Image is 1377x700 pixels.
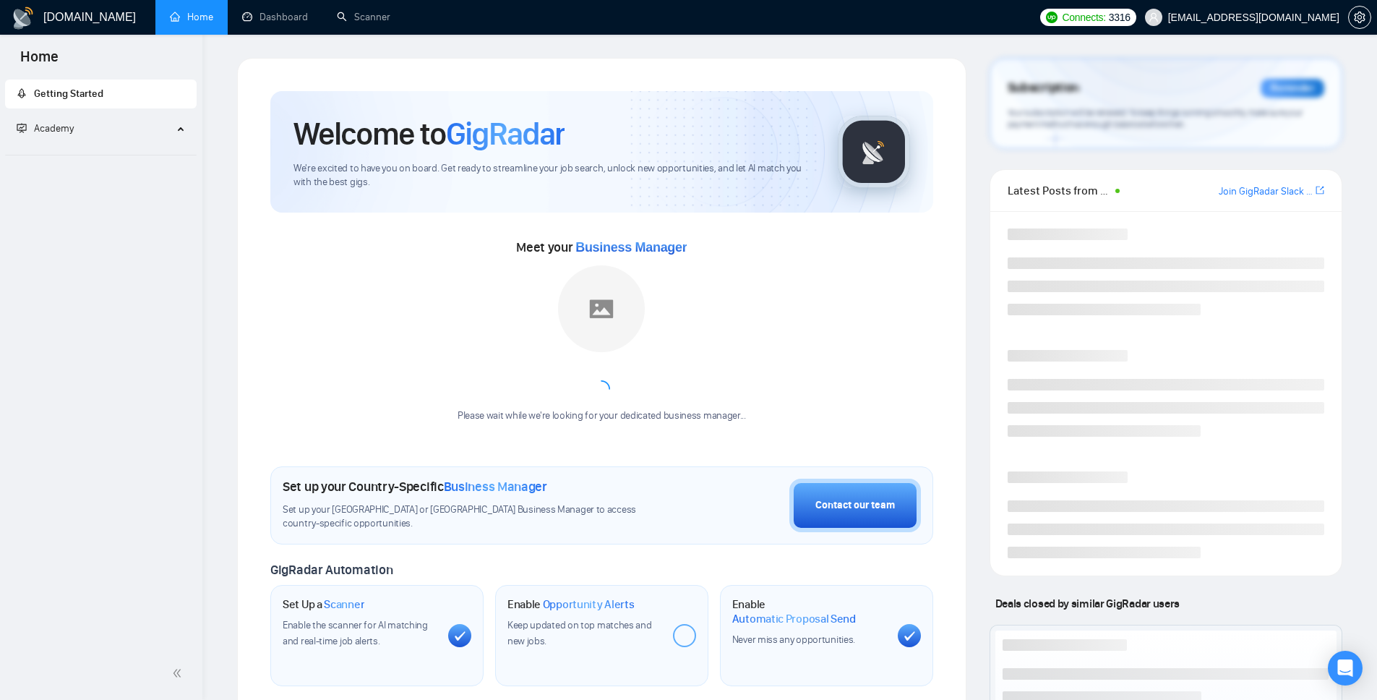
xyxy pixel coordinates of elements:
span: Connects: [1062,9,1105,25]
span: We're excited to have you on board. Get ready to streamline your job search, unlock new opportuni... [293,162,815,189]
div: Please wait while we're looking for your dedicated business manager... [449,409,755,423]
span: export [1316,184,1324,196]
span: Automatic Proposal Send [732,612,856,626]
span: GigRadar [446,114,565,153]
img: upwork-logo.png [1046,12,1058,23]
button: setting [1348,6,1371,29]
h1: Welcome to [293,114,565,153]
span: Keep updated on top matches and new jobs. [507,619,652,647]
div: Contact our team [815,498,895,513]
h1: Set up your Country-Specific [283,479,547,495]
h1: Enable [507,597,635,612]
span: Your subscription will be renewed. To keep things running smoothly, make sure your payment method... [1008,107,1303,130]
span: Latest Posts from the GigRadar Community [1008,182,1111,200]
span: double-left [172,666,186,680]
span: Business Manager [444,479,547,495]
button: Contact our team [789,479,921,532]
img: placeholder.png [558,265,645,352]
div: Reminder [1261,79,1324,98]
a: setting [1348,12,1371,23]
span: Scanner [324,597,364,612]
span: setting [1349,12,1370,23]
span: Academy [17,122,74,135]
img: logo [12,7,35,30]
div: Open Intercom Messenger [1328,651,1363,686]
span: fund-projection-screen [17,123,27,133]
span: Home [9,46,70,77]
a: export [1316,184,1324,197]
span: Never miss any opportunities. [732,633,855,646]
span: Meet your [516,239,687,255]
img: gigradar-logo.png [838,116,910,188]
h1: Enable [732,597,886,626]
h1: Set Up a [283,597,364,612]
span: GigRadar Automation [270,562,392,578]
span: Academy [34,122,74,135]
a: searchScanner [337,11,390,23]
li: Academy Homepage [5,149,197,158]
span: user [1149,12,1159,22]
a: homeHome [170,11,213,23]
span: loading [592,380,611,398]
span: rocket [17,88,27,98]
span: Getting Started [34,87,103,100]
span: Opportunity Alerts [543,597,635,612]
a: dashboardDashboard [242,11,308,23]
span: Set up your [GEOGRAPHIC_DATA] or [GEOGRAPHIC_DATA] Business Manager to access country-specific op... [283,503,666,531]
a: Join GigRadar Slack Community [1219,184,1313,200]
span: Subscription [1008,76,1079,101]
span: 3316 [1109,9,1131,25]
span: Enable the scanner for AI matching and real-time job alerts. [283,619,428,647]
span: Deals closed by similar GigRadar users [990,591,1185,616]
span: Business Manager [575,240,687,255]
li: Getting Started [5,80,197,108]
